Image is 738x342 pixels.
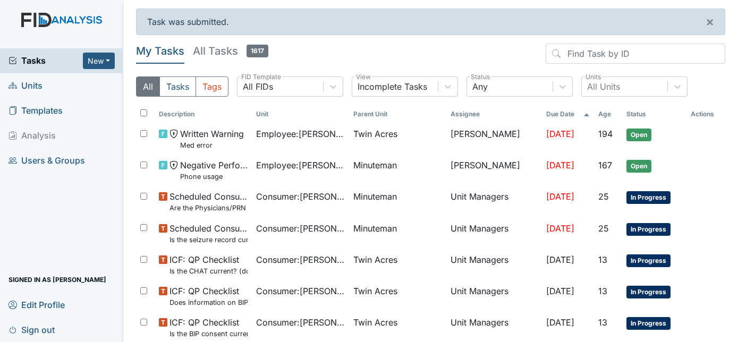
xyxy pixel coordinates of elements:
span: Consumer : [PERSON_NAME] [256,316,345,329]
span: 25 [598,223,609,234]
th: Actions [686,105,725,123]
span: × [706,14,714,29]
td: Unit Managers [446,186,541,217]
span: 25 [598,191,609,202]
span: Employee : [PERSON_NAME] [256,127,345,140]
span: Consumer : [PERSON_NAME] [256,222,345,235]
span: ICF: QP Checklist Is the CHAT current? (document the date in the comment section) [169,253,248,276]
small: Are the Physicians/PRN orders updated every 90 days? [169,203,248,213]
span: Written Warning Med error [180,127,244,150]
span: In Progress [626,286,671,298]
span: In Progress [626,317,671,330]
span: Consumer : [PERSON_NAME] [256,190,345,203]
h5: My Tasks [136,44,184,58]
small: Is the seizure record current? [169,235,248,245]
span: In Progress [626,191,671,204]
a: Tasks [9,54,83,67]
td: Unit Managers [446,280,541,312]
small: Does information on BIP and consent match? [169,297,248,307]
span: 13 [598,317,607,328]
span: Open [626,160,651,173]
span: In Progress [626,254,671,267]
span: Open [626,129,651,141]
span: Twin Acres [353,127,397,140]
small: Med error [180,140,244,150]
span: 167 [598,160,612,170]
span: Users & Groups [9,152,85,169]
span: Twin Acres [353,253,397,266]
span: ICF: QP Checklist Is the BIP consent current? (document the date, BIP number in the comment section) [169,316,248,339]
small: Is the CHAT current? (document the date in the comment section) [169,266,248,276]
button: Tags [196,76,228,97]
span: Templates [9,102,63,119]
th: Toggle SortBy [252,105,349,123]
span: Employee : [PERSON_NAME][GEOGRAPHIC_DATA] [256,159,345,172]
th: Toggle SortBy [349,105,446,123]
span: 13 [598,286,607,296]
span: Minuteman [353,190,397,203]
input: Toggle All Rows Selected [140,109,147,116]
span: 13 [598,254,607,265]
th: Toggle SortBy [622,105,686,123]
small: Phone usage [180,172,248,182]
div: Task was submitted. [136,8,726,35]
span: ICF: QP Checklist Does information on BIP and consent match? [169,285,248,307]
div: Incomplete Tasks [358,80,427,93]
td: Unit Managers [446,218,541,249]
div: Type filter [136,76,228,97]
button: × [695,9,725,35]
div: All Units [587,80,620,93]
th: Toggle SortBy [542,105,595,123]
span: Minuteman [353,222,397,235]
td: [PERSON_NAME] [446,155,541,186]
span: Edit Profile [9,296,65,313]
button: New [83,53,115,69]
small: Is the BIP consent current? (document the date, BIP number in the comment section) [169,329,248,339]
span: Twin Acres [353,285,397,297]
span: Minuteman [353,159,397,172]
th: Toggle SortBy [155,105,252,123]
div: All FIDs [243,80,273,93]
span: Scheduled Consumer Chart Review Is the seizure record current? [169,222,248,245]
button: Tasks [159,76,196,97]
span: [DATE] [546,191,574,202]
th: Assignee [446,105,541,123]
span: In Progress [626,223,671,236]
span: [DATE] [546,317,574,328]
span: [DATE] [546,254,574,265]
button: All [136,76,160,97]
span: Consumer : [PERSON_NAME] [256,253,345,266]
td: Unit Managers [446,249,541,280]
span: Twin Acres [353,316,397,329]
span: Units [9,78,43,94]
span: Negative Performance Review Phone usage [180,159,248,182]
th: Toggle SortBy [594,105,622,123]
td: [PERSON_NAME] [446,123,541,155]
span: Signed in as [PERSON_NAME] [9,271,106,288]
span: [DATE] [546,286,574,296]
span: [DATE] [546,129,574,139]
span: [DATE] [546,223,574,234]
span: Sign out [9,321,55,338]
div: Any [472,80,488,93]
input: Find Task by ID [546,44,725,64]
span: Scheduled Consumer Chart Review Are the Physicians/PRN orders updated every 90 days? [169,190,248,213]
span: 194 [598,129,613,139]
h5: All Tasks [193,44,268,58]
span: 1617 [247,45,268,57]
span: Consumer : [PERSON_NAME] [256,285,345,297]
span: [DATE] [546,160,574,170]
